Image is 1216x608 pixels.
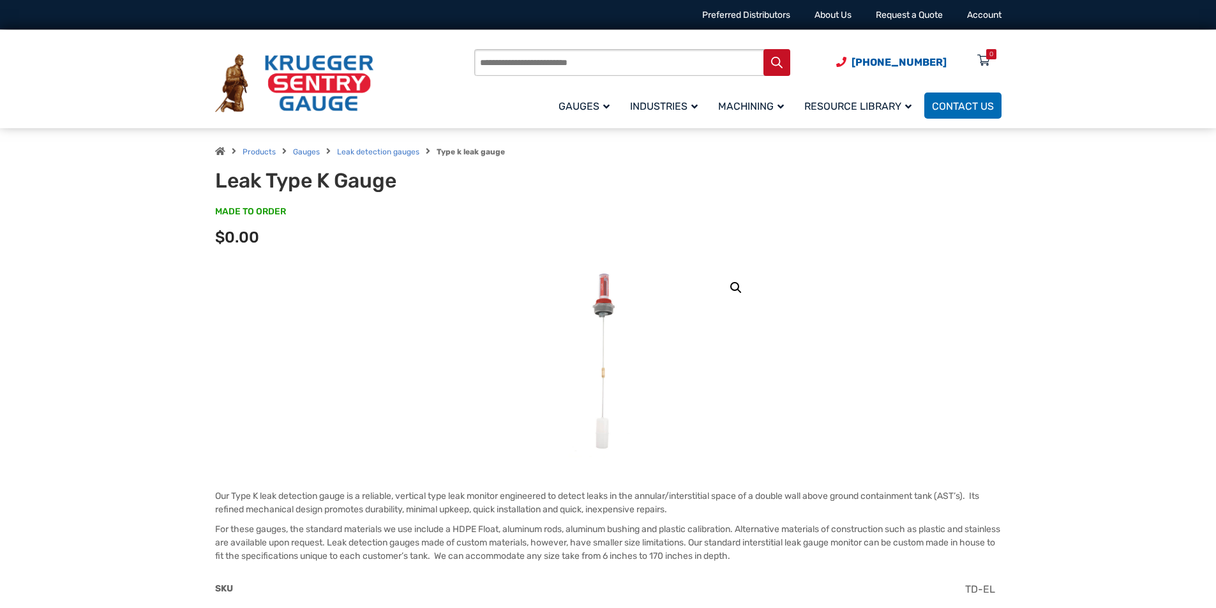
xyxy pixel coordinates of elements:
a: View full-screen image gallery [724,276,747,299]
img: Krueger Sentry Gauge [215,54,373,113]
h1: Leak Type K Gauge [215,168,530,193]
div: 0 [989,49,993,59]
span: Gauges [559,100,610,112]
span: MADE TO ORDER [215,205,286,218]
a: Request a Quote [876,10,943,20]
p: Our Type K leak detection gauge is a reliable, vertical type leak monitor engineered to detect le... [215,489,1002,516]
a: Phone Number (920) 434-8860 [836,54,947,70]
span: TD-EL [965,583,995,595]
a: Leak detection gauges [337,147,419,156]
span: Contact Us [932,100,994,112]
span: Resource Library [804,100,912,112]
span: Industries [630,100,698,112]
a: About Us [814,10,852,20]
a: Gauges [551,91,622,121]
a: Gauges [293,147,320,156]
a: Contact Us [924,93,1002,119]
span: SKU [215,583,233,594]
strong: Type k leak gauge [437,147,505,156]
span: Machining [718,100,784,112]
span: [PHONE_NUMBER] [852,56,947,68]
a: Industries [622,91,710,121]
span: $0.00 [215,228,259,246]
a: Account [967,10,1002,20]
a: Machining [710,91,797,121]
a: Preferred Distributors [702,10,790,20]
a: Products [243,147,276,156]
img: Leak Detection Gauge [569,266,647,457]
p: For these gauges, the standard materials we use include a HDPE Float, aluminum rods, aluminum bus... [215,523,1002,563]
a: Resource Library [797,91,924,121]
